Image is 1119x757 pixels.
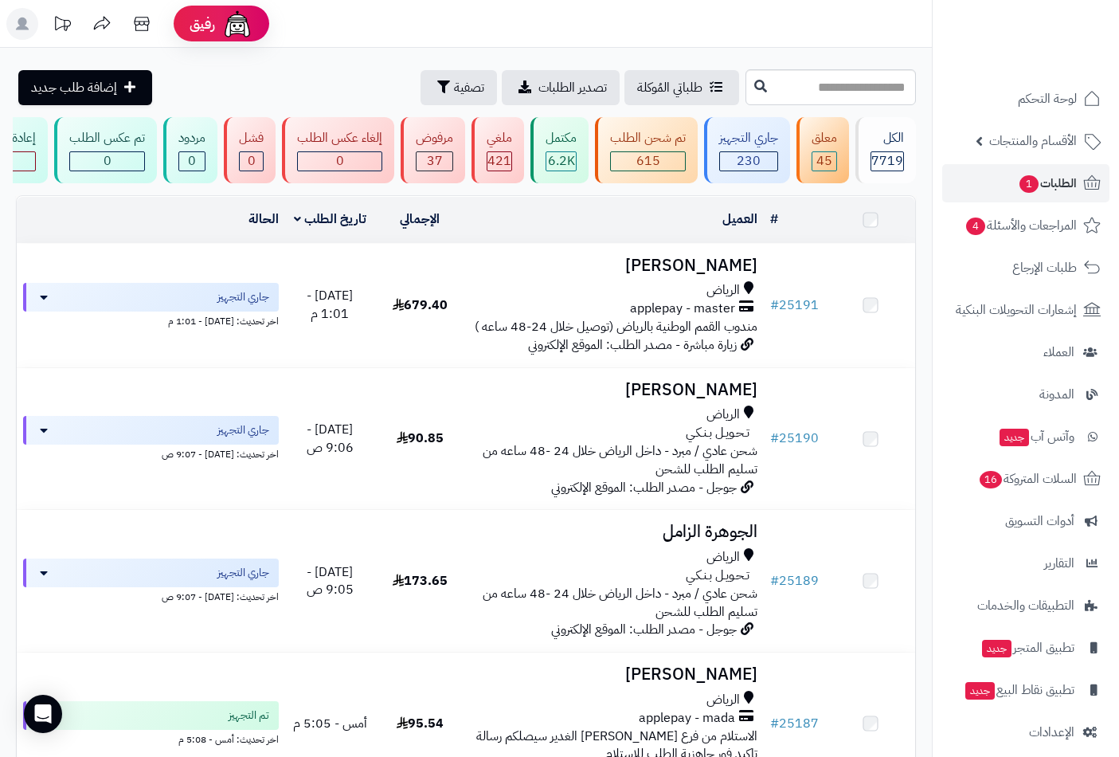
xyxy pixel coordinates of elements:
span: الأقسام والمنتجات [989,130,1077,152]
a: طلباتي المُوكلة [624,70,739,105]
a: طلبات الإرجاع [942,249,1109,287]
a: إضافة طلب جديد [18,70,152,105]
span: أدوات التسويق [1005,510,1074,532]
span: [DATE] - 9:06 ص [307,420,354,457]
a: الكل7719 [852,117,919,183]
div: اخر تحديث: أمس - 5:08 م [23,730,279,747]
span: جديد [1000,429,1029,446]
a: #25190 [770,429,819,448]
h3: الجوهرة الزامل [471,523,758,541]
div: مردود [178,129,205,147]
a: مرفوض 37 [397,117,468,183]
span: 16 [980,471,1003,488]
span: 7719 [871,151,903,171]
span: 45 [816,151,832,171]
div: تم عكس الطلب [69,129,145,147]
span: applepay - master [630,300,735,318]
a: السلات المتروكة16 [942,460,1109,498]
span: إضافة طلب جديد [31,78,117,97]
a: #25191 [770,296,819,315]
span: تـحـويـل بـنـكـي [686,424,749,442]
span: أمس - 5:05 م [293,714,367,733]
span: شحن عادي / مبرد - داخل الرياض خلال 24 -48 ساعه من تسليم الطلب للشحن [483,584,757,622]
a: مردود 0 [160,117,221,183]
img: ai-face.png [221,8,253,40]
span: 37 [427,151,443,171]
div: تم شحن الطلب [610,129,686,147]
span: applepay - mada [639,709,735,728]
div: مرفوض [416,129,453,147]
a: المراجعات والأسئلة4 [942,206,1109,245]
a: تطبيق نقاط البيعجديد [942,671,1109,709]
span: الرياض [706,281,740,300]
h3: [PERSON_NAME] [471,257,758,275]
span: # [770,296,779,315]
h3: [PERSON_NAME] [471,381,758,399]
span: الإعدادات [1029,721,1074,743]
a: ملغي 421 [468,117,527,183]
span: تـحـويـل بـنـكـي [686,567,749,585]
div: 0 [298,152,381,171]
span: 0 [188,151,196,171]
span: 0 [104,151,112,171]
a: تصدير الطلبات [502,70,620,105]
div: 0 [240,152,263,171]
div: 615 [611,152,685,171]
img: logo-2.png [1011,37,1104,71]
div: الكل [871,129,904,147]
span: 95.54 [397,714,444,733]
a: تاريخ الطلب [294,210,366,229]
span: [DATE] - 9:05 ص [307,563,354,600]
span: التقارير [1044,552,1074,575]
div: 37 [417,152,452,171]
span: # [770,429,779,448]
div: اخر تحديث: [DATE] - 9:07 ص [23,587,279,604]
span: جوجل - مصدر الطلب: الموقع الإلكتروني [551,478,737,497]
span: 0 [248,151,256,171]
a: الإعدادات [942,713,1109,751]
span: جوجل - مصدر الطلب: الموقع الإلكتروني [551,620,737,639]
a: فشل 0 [221,117,279,183]
div: مكتمل [546,129,577,147]
span: 173.65 [393,571,448,590]
span: السلات المتروكة [978,468,1077,490]
span: المراجعات والأسئلة [964,214,1077,237]
a: معلق 45 [793,117,852,183]
span: مندوب القمم الوطنية بالرياض (توصيل خلال 24-48 ساعه ) [475,317,757,336]
span: لوحة التحكم [1018,88,1077,110]
a: الحالة [248,210,279,229]
span: جاري التجهيز [217,422,269,438]
span: إشعارات التحويلات البنكية [956,299,1077,321]
span: 0 [336,151,344,171]
a: # [770,210,778,229]
span: جديد [982,640,1011,657]
div: 0 [179,152,205,171]
a: تم شحن الطلب 615 [592,117,701,183]
a: لوحة التحكم [942,80,1109,118]
span: طلباتي المُوكلة [637,78,702,97]
span: 1 [1019,175,1039,193]
div: 421 [487,152,511,171]
div: إلغاء عكس الطلب [297,129,382,147]
span: # [770,571,779,590]
button: تصفية [421,70,497,105]
span: جاري التجهيز [217,565,269,581]
div: معلق [812,129,837,147]
div: ملغي [487,129,512,147]
span: العملاء [1043,341,1074,363]
div: Open Intercom Messenger [24,695,62,733]
a: أدوات التسويق [942,502,1109,540]
h3: [PERSON_NAME] [471,665,758,684]
span: 4 [966,218,985,235]
span: وآتس آب [998,426,1074,448]
div: 6196 [546,152,576,171]
span: 90.85 [397,429,444,448]
a: #25189 [770,571,819,590]
a: إلغاء عكس الطلب 0 [279,117,397,183]
div: 230 [720,152,777,171]
a: #25187 [770,714,819,733]
span: تصدير الطلبات [538,78,607,97]
a: تطبيق المتجرجديد [942,629,1109,667]
a: الطلبات1 [942,164,1109,202]
a: جاري التجهيز 230 [701,117,793,183]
